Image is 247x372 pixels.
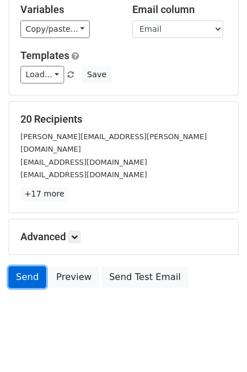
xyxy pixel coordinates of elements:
[20,132,207,154] small: [PERSON_NAME][EMAIL_ADDRESS][PERSON_NAME][DOMAIN_NAME]
[20,170,147,179] small: [EMAIL_ADDRESS][DOMAIN_NAME]
[20,66,64,83] a: Load...
[102,266,188,288] a: Send Test Email
[49,266,99,288] a: Preview
[20,113,227,126] h5: 20 Recipients
[20,20,90,38] a: Copy/paste...
[20,231,227,243] h5: Advanced
[82,66,111,83] button: Save
[20,49,69,61] a: Templates
[132,3,227,16] h5: Email column
[9,266,46,288] a: Send
[20,158,147,166] small: [EMAIL_ADDRESS][DOMAIN_NAME]
[20,187,68,201] a: +17 more
[190,317,247,372] iframe: Chat Widget
[20,3,115,16] h5: Variables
